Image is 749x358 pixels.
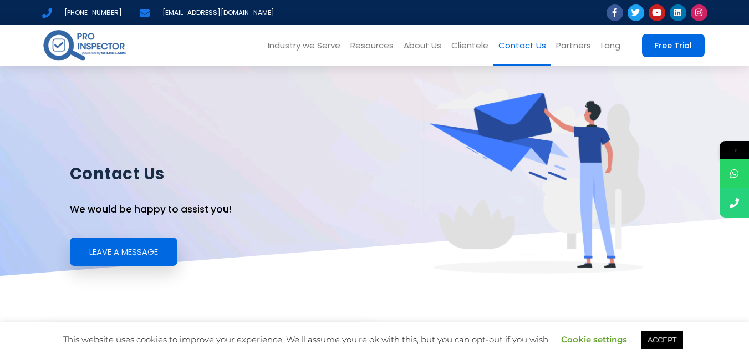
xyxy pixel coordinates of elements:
[403,72,674,274] img: contact-us banner
[561,334,627,345] a: Cookie settings
[263,25,345,66] a: Industry we Serve
[720,141,749,159] span: →
[70,200,398,219] p: We would be happy to assist you!
[655,42,692,49] span: Free Trial
[62,6,122,19] span: [PHONE_NUMBER]
[160,6,274,19] span: [EMAIL_ADDRESS][DOMAIN_NAME]
[642,34,705,57] a: Free Trial
[89,248,158,256] span: Leave a Message
[551,25,596,66] a: Partners
[63,334,686,345] span: This website uses cookies to improve your experience. We'll assume you're ok with this, but you c...
[493,25,551,66] a: Contact Us
[70,160,398,188] h1: Contact Us
[446,25,493,66] a: Clientele
[399,25,446,66] a: About Us
[70,238,177,266] a: Leave a Message
[345,25,399,66] a: Resources
[641,331,683,349] a: ACCEPT
[140,6,274,19] a: [EMAIL_ADDRESS][DOMAIN_NAME]
[42,28,127,63] img: pro-inspector-logo
[596,25,625,66] a: Lang
[144,25,625,66] nav: Menu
